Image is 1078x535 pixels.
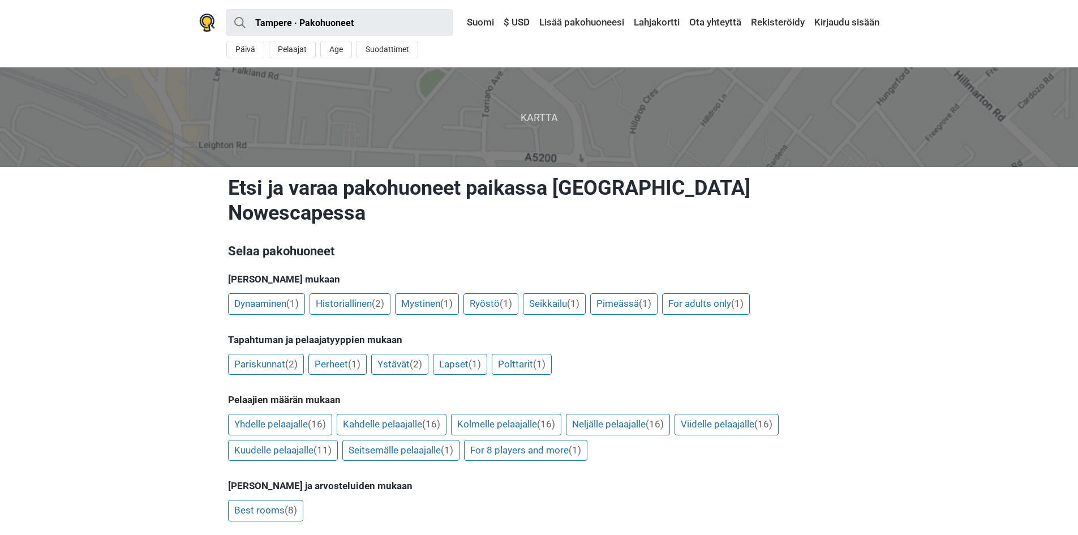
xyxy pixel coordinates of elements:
[492,354,552,375] a: Polttarit(1)
[523,293,586,315] a: Seikkailu(1)
[308,418,326,430] span: (16)
[372,298,384,309] span: (2)
[226,41,264,58] button: Päivä
[228,414,332,435] a: Yhdelle pelaajalle(16)
[357,41,418,58] button: Suodattimet
[228,394,851,405] h5: Pelaajien määrän mukaan
[342,440,459,461] a: Seitsemälle pelaajalle(1)
[662,293,750,315] a: For adults only(1)
[228,354,304,375] a: Pariskunnat(2)
[337,414,446,435] a: Kahdelle pelaajalle(16)
[566,414,670,435] a: Neljälle pelaajalle(16)
[536,12,627,33] a: Lisää pakohuoneesi
[308,354,367,375] a: Perheet(1)
[463,293,518,315] a: Ryöstö(1)
[675,414,779,435] a: Viidelle pelaajalle(16)
[422,418,440,430] span: (16)
[748,12,808,33] a: Rekisteröidy
[754,418,772,430] span: (16)
[456,12,497,33] a: Suomi
[395,293,459,315] a: Mystinen(1)
[228,293,305,315] a: Dynaaminen(1)
[451,414,561,435] a: Kolmelle pelaajalle(16)
[567,298,579,309] span: (1)
[410,358,422,370] span: (2)
[501,12,532,33] a: $ USD
[646,418,664,430] span: (16)
[537,418,555,430] span: (16)
[310,293,390,315] a: Historiallinen(2)
[228,480,851,491] h5: [PERSON_NAME] ja arvosteluiden mukaan
[469,358,481,370] span: (1)
[199,14,215,32] img: Nowescape logo
[313,444,332,456] span: (11)
[639,298,651,309] span: (1)
[228,176,851,225] h1: Etsi ja varaa pakohuoneet paikassa [GEOGRAPHIC_DATA] Nowescapessa
[631,12,682,33] a: Lahjakortti
[285,504,297,516] span: (8)
[590,293,658,315] a: Pimeässä(1)
[228,273,851,285] h5: [PERSON_NAME] mukaan
[286,298,299,309] span: (1)
[228,440,338,461] a: Kuudelle pelaajalle(11)
[348,358,360,370] span: (1)
[500,298,512,309] span: (1)
[686,12,744,33] a: Ota yhteyttä
[226,9,453,36] input: kokeile “London”
[441,444,453,456] span: (1)
[269,41,316,58] button: Pelaajat
[228,500,303,521] a: Best rooms(8)
[569,444,581,456] span: (1)
[459,19,467,27] img: Suomi
[433,354,487,375] a: Lapset(1)
[533,358,546,370] span: (1)
[320,41,352,58] button: Age
[440,298,453,309] span: (1)
[371,354,428,375] a: Ystävät(2)
[285,358,298,370] span: (2)
[811,12,879,33] a: Kirjaudu sisään
[464,440,587,461] a: For 8 players and more(1)
[228,334,851,345] h5: Tapahtuman ja pelaajatyyppien mukaan
[731,298,744,309] span: (1)
[228,242,851,260] h3: Selaa pakohuoneet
